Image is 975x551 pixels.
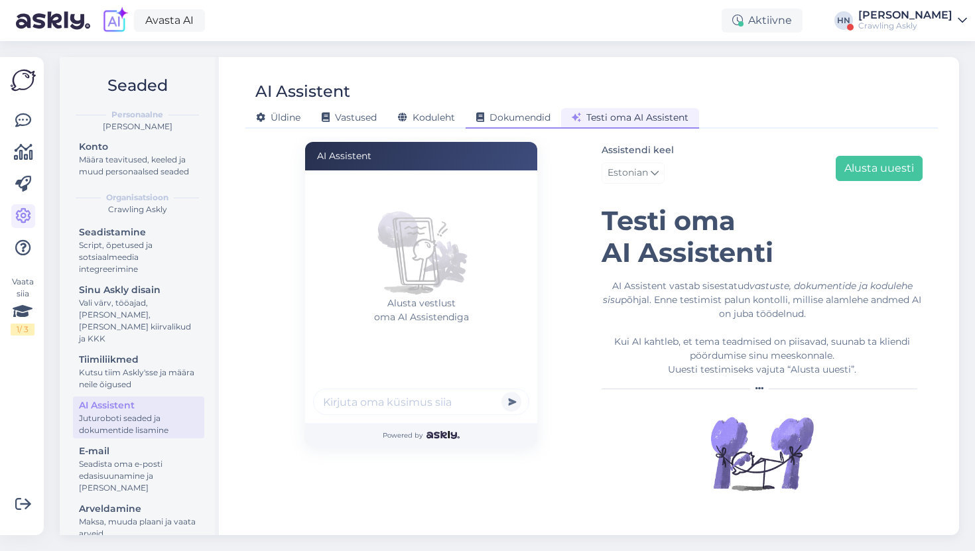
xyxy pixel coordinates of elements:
div: 1 / 3 [11,324,34,336]
div: Konto [79,140,198,154]
div: Määra teavitused, keeled ja muud personaalsed seaded [79,154,198,178]
div: Vaata siia [11,276,34,336]
a: Avasta AI [134,9,205,32]
div: Script, õpetused ja sotsiaalmeedia integreerimine [79,239,198,275]
label: Assistendi keel [602,143,674,157]
img: Askly Logo [11,68,36,93]
div: AI Assistent [79,398,198,412]
div: Seadistamine [79,225,198,239]
img: Illustration [709,400,815,507]
img: explore-ai [101,7,129,34]
span: Estonian [608,166,648,180]
h2: Seaded [70,73,204,98]
a: TiimiliikmedKutsu tiim Askly'sse ja määra neile õigused [73,351,204,393]
a: ArveldamineMaksa, muuda plaani ja vaata arveid [73,500,204,542]
span: Powered by [383,430,459,440]
div: [PERSON_NAME] [858,10,952,21]
a: AI AssistentJuturoboti seaded ja dokumentide lisamine [73,397,204,438]
div: AI Assistent [255,79,350,104]
img: No chats [368,190,474,296]
b: Organisatsioon [106,192,168,204]
a: [PERSON_NAME]Crawling Askly [858,10,967,31]
span: Koduleht [398,111,455,123]
div: [PERSON_NAME] [70,121,204,133]
span: Dokumendid [476,111,551,123]
div: Maksa, muuda plaani ja vaata arveid [79,516,198,540]
div: Aktiivne [722,9,803,32]
p: Alusta vestlust oma AI Assistendiga [313,296,529,324]
span: Vastused [322,111,377,123]
div: Tiimiliikmed [79,353,198,367]
input: Kirjuta oma küsimus siia [313,389,529,415]
div: E-mail [79,444,198,458]
div: Crawling Askly [858,21,952,31]
i: vastuste, dokumentide ja kodulehe sisu [603,280,913,306]
a: SeadistamineScript, õpetused ja sotsiaalmeedia integreerimine [73,223,204,277]
button: Alusta uuesti [836,156,923,181]
div: AI Assistent [305,142,537,170]
div: Seadista oma e-posti edasisuunamine ja [PERSON_NAME] [79,458,198,494]
a: Sinu Askly disainVali värv, tööajad, [PERSON_NAME], [PERSON_NAME] kiirvalikud ja KKK [73,281,204,347]
div: Vali värv, tööajad, [PERSON_NAME], [PERSON_NAME] kiirvalikud ja KKK [79,297,198,345]
img: Askly [426,431,459,439]
div: Crawling Askly [70,204,204,215]
div: HN [834,11,853,30]
h1: Testi oma AI Assistenti [602,205,923,269]
a: E-mailSeadista oma e-posti edasisuunamine ja [PERSON_NAME] [73,442,204,496]
div: Kutsu tiim Askly'sse ja määra neile õigused [79,367,198,391]
a: KontoMäära teavitused, keeled ja muud personaalsed seaded [73,138,204,180]
a: Estonian [602,162,665,184]
div: AI Assistent vastab sisestatud põhjal. Enne testimist palun kontolli, millise alamlehe andmed AI ... [602,279,923,377]
div: Arveldamine [79,502,198,516]
b: Personaalne [111,109,163,121]
div: Juturoboti seaded ja dokumentide lisamine [79,412,198,436]
div: Sinu Askly disain [79,283,198,297]
span: Üldine [256,111,300,123]
span: Testi oma AI Assistent [572,111,688,123]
